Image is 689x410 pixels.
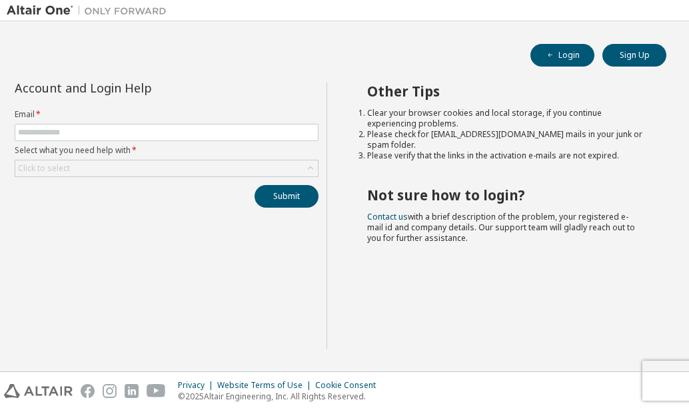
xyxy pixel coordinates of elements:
[147,384,166,398] img: youtube.svg
[367,83,642,100] h2: Other Tips
[178,391,384,402] p: © 2025 Altair Engineering, Inc. All Rights Reserved.
[530,44,594,67] button: Login
[367,211,408,222] a: Contact us
[15,160,318,176] div: Click to select
[367,108,642,129] li: Clear your browser cookies and local storage, if you continue experiencing problems.
[103,384,117,398] img: instagram.svg
[18,163,70,174] div: Click to select
[367,186,642,204] h2: Not sure how to login?
[178,380,217,391] div: Privacy
[367,129,642,150] li: Please check for [EMAIL_ADDRESS][DOMAIN_NAME] mails in your junk or spam folder.
[15,109,319,120] label: Email
[125,384,139,398] img: linkedin.svg
[367,211,635,244] span: with a brief description of the problem, your registered e-mail id and company details. Our suppo...
[4,384,73,398] img: altair_logo.svg
[15,145,319,156] label: Select what you need help with
[7,4,173,17] img: Altair One
[217,380,315,391] div: Website Terms of Use
[81,384,95,398] img: facebook.svg
[315,380,384,391] div: Cookie Consent
[255,185,319,208] button: Submit
[367,150,642,161] li: Please verify that the links in the activation e-mails are not expired.
[602,44,666,67] button: Sign Up
[15,83,258,93] div: Account and Login Help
